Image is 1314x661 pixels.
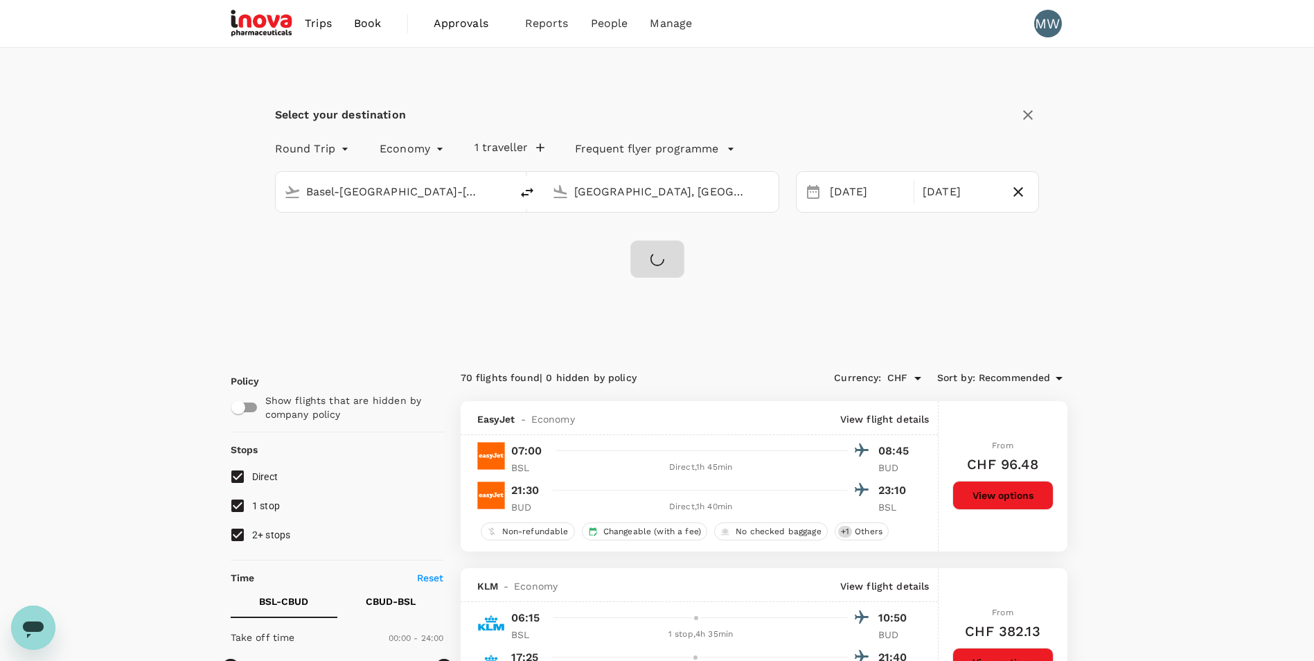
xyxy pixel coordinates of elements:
button: 1 traveller [474,141,544,155]
span: From [992,608,1013,617]
p: Take off time [231,631,295,644]
div: [DATE] [917,179,1004,206]
button: delete [510,176,544,209]
div: MW [1034,10,1062,37]
p: Show flights that are hidden by company policy [265,394,434,421]
p: BSL - CBUD [259,594,308,608]
img: KL [477,609,505,637]
p: BUD [511,500,546,514]
p: View flight details [840,579,930,593]
p: 08:45 [878,443,913,459]
p: 21:30 [511,482,540,499]
div: +1Others [835,522,889,540]
span: Recommended [979,371,1051,386]
p: BSL [878,500,913,514]
p: 10:50 [878,610,913,626]
p: BUD [878,461,913,475]
button: Open [501,190,504,193]
button: Open [769,190,772,193]
span: People [591,15,628,32]
strong: Stops [231,444,258,455]
span: Manage [650,15,692,32]
p: 23:10 [878,482,913,499]
div: Round Trip [275,138,353,160]
div: Economy [380,138,447,160]
p: CBUD - BSL [366,594,416,608]
input: Going to [574,181,749,202]
img: U2 [477,442,505,470]
h6: CHF 382.13 [965,620,1040,642]
span: From [992,441,1013,450]
img: iNova Pharmaceuticals [231,8,294,39]
span: Approvals [434,15,503,32]
div: Direct , 1h 40min [554,500,848,514]
div: 1 stop , 4h 35min [554,628,848,642]
p: 07:00 [511,443,542,459]
div: No checked baggage [714,522,828,540]
span: Direct [252,471,278,482]
div: Select your destination [275,105,406,125]
span: Economy [514,579,558,593]
h6: CHF 96.48 [967,453,1038,475]
img: U2 [477,482,505,509]
span: Non-refundable [497,526,574,538]
span: Book [354,15,382,32]
p: 06:15 [511,610,540,626]
span: 2+ stops [252,529,291,540]
span: KLM [477,579,498,593]
span: Reports [525,15,569,32]
div: [DATE] [824,179,911,206]
span: Trips [305,15,332,32]
span: Sort by : [937,371,975,386]
p: Time [231,571,255,585]
p: BSL [511,461,546,475]
div: Non-refundable [481,522,575,540]
p: BSL [511,628,546,642]
button: View options [952,481,1054,510]
span: 00:00 - 24:00 [389,633,444,643]
span: EasyJet [477,412,515,426]
span: - [498,579,514,593]
button: Open [908,369,927,388]
span: + 1 [838,526,852,538]
span: Changeable (with a fee) [598,526,707,538]
input: Depart from [306,181,481,202]
p: BUD [878,628,913,642]
span: 1 stop [252,500,281,511]
div: Changeable (with a fee) [582,522,707,540]
p: Frequent flyer programme [575,141,718,157]
span: - [515,412,531,426]
iframe: Button to launch messaging window [11,606,55,650]
div: 70 flights found | 0 hidden by policy [461,371,764,386]
span: Others [849,526,888,538]
span: Economy [531,412,575,426]
span: Currency : [834,371,881,386]
p: Reset [417,571,444,585]
div: Direct , 1h 45min [554,461,848,475]
p: View flight details [840,412,930,426]
span: No checked baggage [730,526,827,538]
p: Policy [231,374,243,388]
button: Frequent flyer programme [575,141,735,157]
